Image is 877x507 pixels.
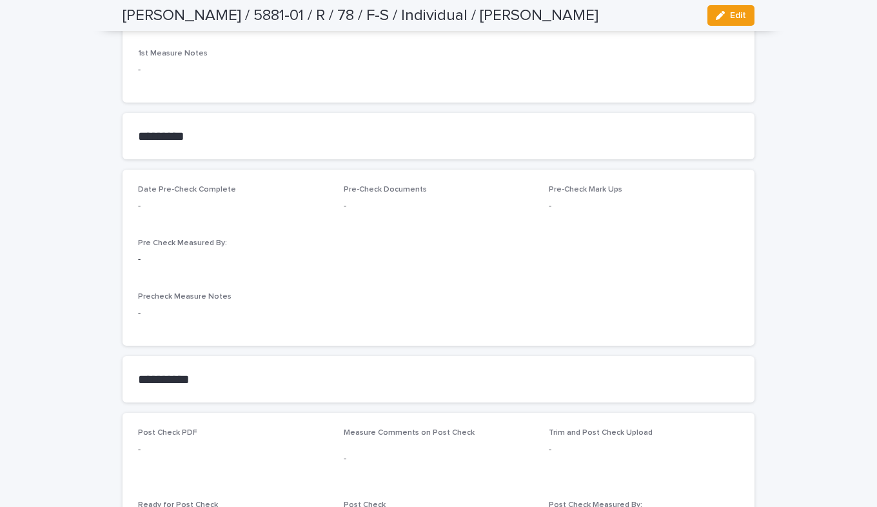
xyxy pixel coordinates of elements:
span: Precheck Measure Notes [138,293,232,301]
span: Date Pre-Check Complete [138,186,236,194]
p: - [138,199,328,213]
p: - [138,443,328,457]
span: 1st Measure Notes [138,50,208,57]
h2: [PERSON_NAME] / 5881-01 / R / 78 / F-S / Individual / [PERSON_NAME] [123,6,598,25]
span: Edit [730,11,746,20]
p: - [549,443,739,457]
span: Pre-Check Mark Ups [549,186,622,194]
p: - [549,199,739,213]
button: Edit [707,5,754,26]
p: - [138,253,328,266]
span: Pre-Check Documents [344,186,427,194]
p: - [344,452,534,466]
span: Pre Check Measured By: [138,239,227,247]
span: Post Check PDF [138,429,197,437]
span: Trim and Post Check Upload [549,429,653,437]
p: - [138,307,739,321]
p: - [344,199,534,213]
p: - [138,63,739,77]
span: Measure Comments on Post Check [344,429,475,437]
